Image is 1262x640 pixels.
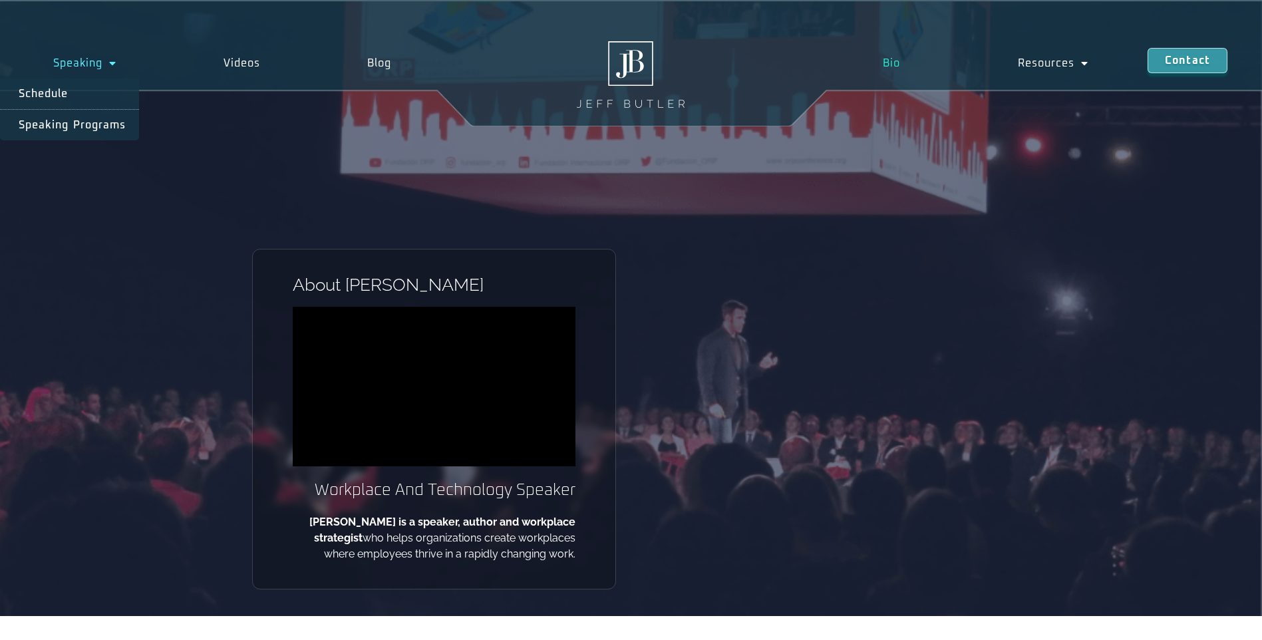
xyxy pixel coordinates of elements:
[293,480,575,501] h2: Workplace And Technology Speaker
[824,48,959,79] a: Bio
[170,48,314,79] a: Videos
[293,276,575,293] h1: About [PERSON_NAME]
[293,514,575,562] p: who helps organizations create workplaces where employees thrive in a rapidly changing work.
[1165,55,1210,66] span: Contact
[824,48,1148,79] nav: Menu
[293,307,575,466] iframe: vimeo Video Player
[1148,48,1227,73] a: Contact
[309,516,575,544] b: [PERSON_NAME] is a speaker, author and workplace strategist
[314,48,445,79] a: Blog
[959,48,1148,79] a: Resources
